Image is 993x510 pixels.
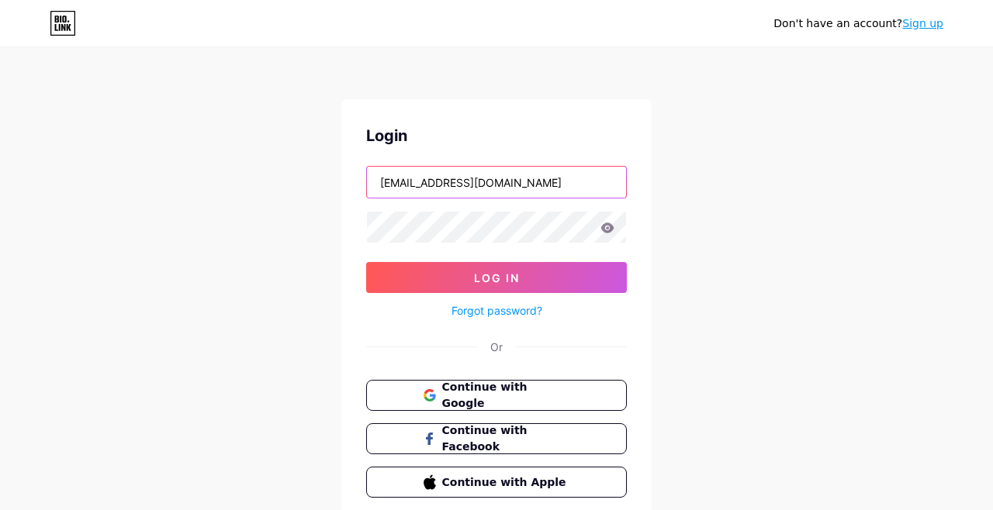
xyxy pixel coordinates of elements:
a: Sign up [902,17,943,29]
button: Continue with Facebook [366,423,627,454]
div: Login [366,124,627,147]
button: Log In [366,262,627,293]
button: Continue with Apple [366,467,627,498]
button: Continue with Google [366,380,627,411]
span: Continue with Facebook [442,422,570,455]
div: Or [490,339,503,355]
div: Don't have an account? [773,16,943,32]
input: Username [367,167,626,198]
span: Continue with Google [442,379,570,412]
a: Forgot password? [452,302,542,319]
span: Continue with Apple [442,474,570,491]
span: Log In [474,271,520,284]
